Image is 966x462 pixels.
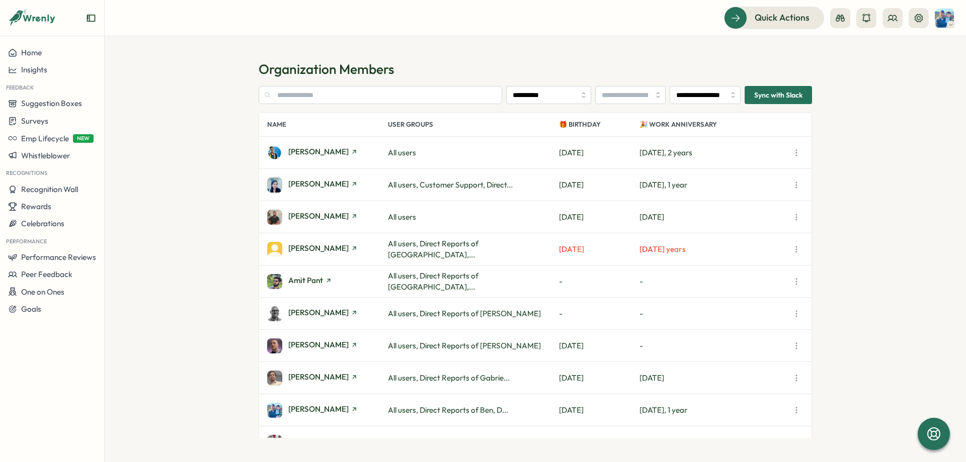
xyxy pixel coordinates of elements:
[288,373,349,381] span: [PERSON_NAME]
[267,274,388,289] a: Amit PantAmit Pant
[86,13,96,23] button: Expand sidebar
[639,113,789,136] p: 🎉 Work Anniversary
[267,371,282,386] img: Avneesh Kumar
[559,179,639,191] p: [DATE]
[267,210,282,225] img: Alex Erricker
[288,212,349,220] span: [PERSON_NAME]
[559,340,639,351] p: [DATE]
[559,308,639,319] p: -
[267,338,388,353] a: Austin Heaton[PERSON_NAME]
[21,202,51,211] span: Rewards
[288,405,349,413] span: [PERSON_NAME]
[639,276,789,287] p: -
[639,405,789,416] p: [DATE], 1 year
[267,274,282,289] img: Amit Pant
[267,145,282,160] img: Abhiraj Sahu
[559,113,639,136] p: 🎁 Birthday
[21,184,78,194] span: Recognition Wall
[21,48,42,57] span: Home
[288,309,349,316] span: [PERSON_NAME]
[388,309,541,318] span: All users, Direct Reports of [PERSON_NAME]
[267,435,282,450] img: Bjorn Halvorson
[388,148,416,157] span: All users
[388,180,513,190] span: All users, Customer Support, Direct...
[288,438,349,445] span: [PERSON_NAME]
[745,86,812,104] button: Sync with Slack
[755,11,810,24] span: Quick Actions
[267,371,388,386] a: Avneesh Kumar[PERSON_NAME]
[267,177,282,193] img: Akansha Singh
[288,180,349,188] span: [PERSON_NAME]
[21,99,82,108] span: Suggestion Boxes
[73,134,94,143] span: NEW
[21,287,64,297] span: One on Ones
[724,7,824,29] button: Quick Actions
[267,306,282,321] img: Andrew Maurer
[21,304,41,314] span: Goals
[388,373,510,383] span: All users, Direct Reports of Gabrie...
[267,145,388,160] a: Abhiraj Sahu[PERSON_NAME]
[21,269,72,279] span: Peer Feedback
[288,276,323,284] span: Amit Pant
[21,65,47,74] span: Insights
[288,341,349,348] span: [PERSON_NAME]
[935,9,954,28] img: Benjamin
[267,242,388,257] a: Alisson[PERSON_NAME]
[388,437,549,447] span: All users, Direct Reports of [PERSON_NAME],...
[639,212,789,223] p: [DATE]
[639,147,789,158] p: [DATE], 2 years
[559,244,639,255] p: [DATE]
[639,308,789,319] p: -
[388,239,478,259] span: All users, Direct Reports of [GEOGRAPHIC_DATA],...
[21,252,96,262] span: Performance Reviews
[559,212,639,223] p: [DATE]
[21,219,64,228] span: Celebrations
[559,147,639,158] p: [DATE]
[21,151,70,160] span: Whistleblower
[639,244,789,255] p: [DATE] years
[559,437,639,448] p: [DATE]
[559,405,639,416] p: [DATE]
[639,340,789,351] p: -
[267,306,388,321] a: Andrew Maurer[PERSON_NAME]
[259,60,812,78] h1: Organization Members
[559,373,639,384] p: [DATE]
[267,177,388,193] a: Akansha Singh[PERSON_NAME]
[388,341,541,350] span: All users, Direct Reports of [PERSON_NAME]
[267,403,388,418] a: Benjamin[PERSON_NAME]
[267,403,282,418] img: Benjamin
[267,113,388,136] p: Name
[288,244,349,252] span: [PERSON_NAME]
[388,271,478,292] span: All users, Direct Reports of [GEOGRAPHIC_DATA],...
[388,212,416,222] span: All users
[267,435,388,450] a: Bjorn Halvorson[PERSON_NAME]
[388,405,508,415] span: All users, Direct Reports of Ben, D...
[388,113,559,136] p: User Groups
[21,134,69,143] span: Emp Lifecycle
[639,373,789,384] p: [DATE]
[267,338,282,353] img: Austin Heaton
[267,210,388,225] a: Alex Erricker[PERSON_NAME]
[559,276,639,287] p: -
[754,86,802,104] span: Sync with Slack
[288,148,349,155] span: [PERSON_NAME]
[267,242,282,257] img: Alisson
[639,179,789,191] p: [DATE], 1 year
[21,116,48,126] span: Surveys
[639,437,789,448] p: [DATE], 1 year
